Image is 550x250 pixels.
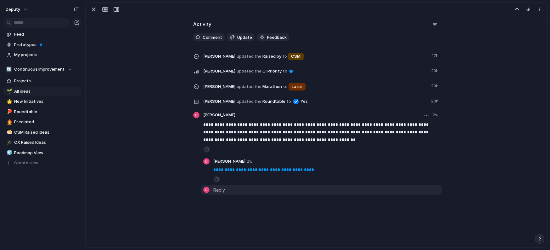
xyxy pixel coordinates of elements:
[14,88,80,95] span: All ideas
[14,42,80,48] span: Prototypes
[237,84,261,90] span: updated the
[432,51,440,59] span: 17h
[3,65,82,74] button: 🔄Continuous Improvement
[292,84,302,90] span: Later
[14,52,80,58] span: My projects
[227,33,255,42] button: Update
[203,82,427,91] span: Marathon
[6,109,12,115] button: 🏓
[3,148,82,158] a: 🧊Roadmap View
[14,109,80,115] span: Roundtable
[3,30,82,39] a: Feed
[7,88,11,95] div: 🌱
[203,34,222,41] span: Comment
[237,98,261,105] span: updated the
[431,67,440,74] span: 20h
[300,98,308,105] span: Yes
[291,53,300,60] span: CSM
[14,66,65,73] span: Continuous Improvement
[14,129,80,136] span: CSM Raised Ideas
[193,21,211,28] h2: Activity
[213,158,245,166] span: [PERSON_NAME]
[7,129,11,136] div: 🍮
[247,158,254,166] span: 2w
[431,97,440,104] span: 20h
[3,76,82,86] a: Projects
[14,119,80,125] span: Escalated
[3,138,82,147] a: 🎓CX Raised Ideas
[6,150,12,156] button: 🧊
[6,6,20,13] span: deputy
[14,98,80,105] span: New Initiatives
[7,139,11,146] div: 🎓
[433,112,440,119] span: 2w
[7,108,11,115] div: 🏓
[3,158,82,168] button: Create view
[7,98,11,105] div: 🌟
[283,53,287,60] span: to
[3,40,82,49] a: Prototypes
[431,82,440,89] span: 20h
[203,112,235,118] span: [PERSON_NAME]
[6,88,12,95] button: 🌱
[6,139,12,146] button: 🎓
[193,33,225,42] button: Comment
[203,51,428,61] span: Raised by
[3,87,82,96] a: 🌱All ideas
[3,4,31,15] button: deputy
[14,150,80,156] span: Roadmap View
[203,97,427,106] span: Roundtable
[237,68,261,74] span: updated the
[203,84,235,90] span: [PERSON_NAME]
[14,139,80,146] span: CX Raised Ideas
[283,84,288,90] span: to
[6,66,12,73] div: 🔄
[213,186,225,193] span: Reply
[3,128,82,137] a: 🍮CSM Raised Ideas
[3,97,82,106] a: 🌟New Initiatives
[6,129,12,136] button: 🍮
[3,117,82,127] a: 👨‍🚒Escalated
[203,68,235,74] span: [PERSON_NAME]
[3,50,82,60] a: My projects
[257,33,289,42] button: Feedback
[287,98,291,105] span: to
[14,31,80,38] span: Feed
[203,67,427,75] span: CI Priority
[7,119,11,126] div: 👨‍🚒
[267,34,287,41] span: Feedback
[6,119,12,125] button: 👨‍🚒
[237,53,261,60] span: updated the
[14,78,80,84] span: Projects
[3,107,82,117] a: 🏓Roundtable
[237,34,252,41] span: Update
[203,98,235,105] span: [PERSON_NAME]
[7,149,11,156] div: 🧊
[203,53,235,60] span: [PERSON_NAME]
[14,160,38,166] span: Create view
[6,98,12,105] button: 🌟
[283,68,287,74] span: to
